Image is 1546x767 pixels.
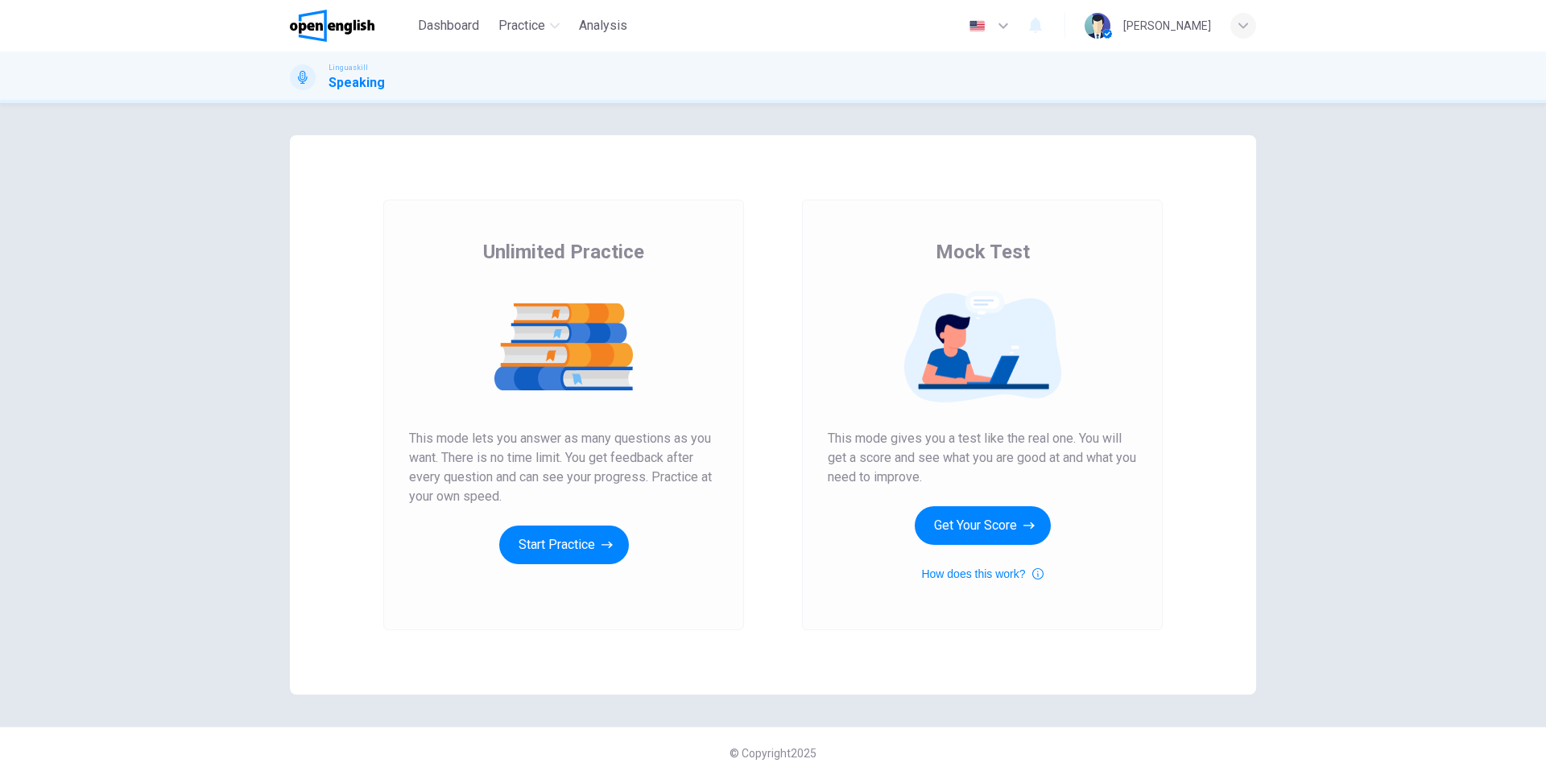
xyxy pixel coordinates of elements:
[411,11,486,40] button: Dashboard
[730,747,816,760] span: © Copyright 2025
[828,429,1137,487] span: This mode gives you a test like the real one. You will get a score and see what you are good at a...
[1123,16,1211,35] div: [PERSON_NAME]
[409,429,718,506] span: This mode lets you answer as many questions as you want. There is no time limit. You get feedback...
[1085,13,1110,39] img: Profile picture
[329,62,368,73] span: Linguaskill
[483,239,644,265] span: Unlimited Practice
[967,20,987,32] img: en
[418,16,479,35] span: Dashboard
[329,73,385,93] h1: Speaking
[499,526,629,564] button: Start Practice
[290,10,411,42] a: OpenEnglish logo
[579,16,627,35] span: Analysis
[498,16,545,35] span: Practice
[290,10,374,42] img: OpenEnglish logo
[921,564,1043,583] button: How does this work?
[492,11,566,40] button: Practice
[915,506,1051,545] button: Get Your Score
[936,239,1030,265] span: Mock Test
[573,11,634,40] button: Analysis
